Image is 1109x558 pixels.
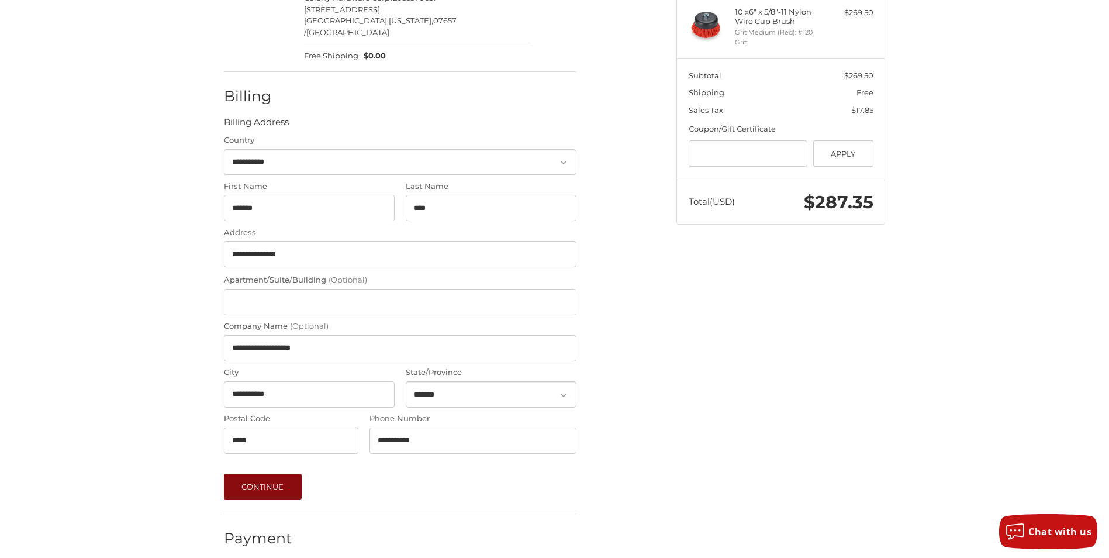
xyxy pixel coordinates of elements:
small: (Optional) [290,321,329,330]
label: Last Name [406,181,576,192]
label: Company Name [224,321,576,332]
span: Chat with us [1028,525,1091,538]
div: Coupon/Gift Certificate [689,123,873,135]
span: [US_STATE], [389,16,433,25]
legend: Billing Address [224,116,289,135]
label: City [224,367,395,378]
label: Postal Code [224,413,358,425]
span: Shipping [689,88,724,97]
button: Continue [224,474,302,500]
label: Address [224,227,576,239]
li: Grit Medium (Red): #120 Grit [735,27,824,47]
span: [GEOGRAPHIC_DATA], [304,16,389,25]
span: Free Shipping [304,50,358,62]
span: Sales Tax [689,105,723,115]
h2: Billing [224,87,292,105]
span: $269.50 [844,71,873,80]
label: Phone Number [369,413,576,425]
span: [STREET_ADDRESS] [304,5,380,14]
span: $287.35 [804,191,873,213]
button: Apply [813,140,873,167]
small: (Optional) [329,275,367,284]
input: Gift Certificate or Coupon Code [689,140,808,167]
span: Free [856,88,873,97]
span: 07657 / [304,16,457,37]
span: $17.85 [851,105,873,115]
label: Apartment/Suite/Building [224,274,576,286]
span: [GEOGRAPHIC_DATA] [306,27,389,37]
span: $0.00 [358,50,386,62]
span: Subtotal [689,71,721,80]
h4: 10 x 6" x 5/8"-11 Nylon Wire Cup Brush [735,7,824,26]
button: Chat with us [999,514,1097,549]
label: State/Province [406,367,576,378]
div: $269.50 [827,7,873,19]
h2: Payment [224,529,292,547]
label: First Name [224,181,395,192]
label: Country [224,135,576,146]
span: Total (USD) [689,196,735,207]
